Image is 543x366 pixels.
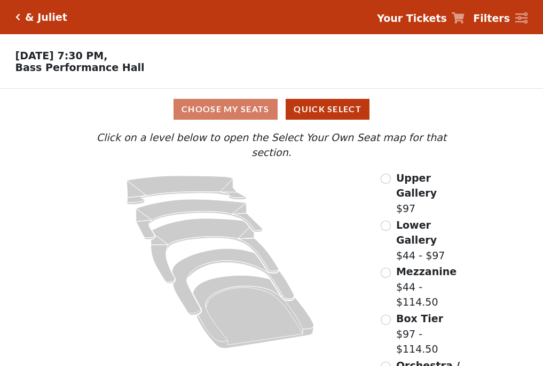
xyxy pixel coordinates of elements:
[396,266,457,277] span: Mezzanine
[25,11,67,24] h5: & Juliet
[193,275,314,348] path: Orchestra / Parterre Circle - Seats Available: 20
[396,172,437,199] span: Upper Gallery
[396,219,437,246] span: Lower Gallery
[377,11,465,26] a: Your Tickets
[473,12,510,24] strong: Filters
[396,170,468,216] label: $97
[396,313,443,324] span: Box Tier
[15,13,20,21] a: Click here to go back to filters
[286,99,369,120] button: Quick Select
[75,130,467,160] p: Click on a level below to open the Select Your Own Seat map for that section.
[473,11,528,26] a: Filters
[136,199,263,239] path: Lower Gallery - Seats Available: 80
[396,264,468,310] label: $44 - $114.50
[377,12,447,24] strong: Your Tickets
[396,311,468,357] label: $97 - $114.50
[127,176,247,205] path: Upper Gallery - Seats Available: 304
[396,217,468,263] label: $44 - $97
